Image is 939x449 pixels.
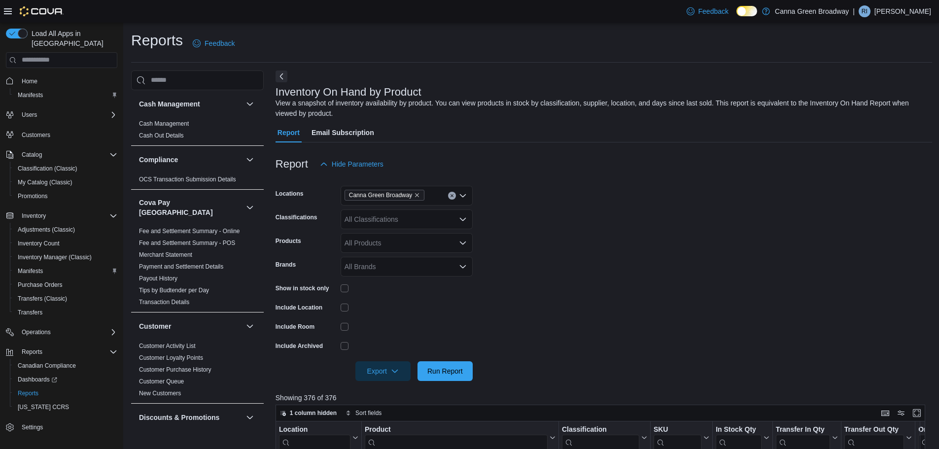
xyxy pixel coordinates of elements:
[139,99,200,109] h3: Cash Management
[14,163,117,174] span: Classification (Classic)
[18,226,75,234] span: Adjustments (Classic)
[10,175,121,189] button: My Catalog (Classic)
[22,328,51,336] span: Operations
[10,237,121,250] button: Inventory Count
[276,237,301,245] label: Products
[22,348,42,356] span: Reports
[844,425,904,434] div: Transfer Out Qty
[139,227,240,235] span: Fee and Settlement Summary - Online
[448,192,456,200] button: Clear input
[414,192,420,198] button: Remove Canna Green Broadway from selection in this group
[139,390,181,397] a: New Customers
[18,326,117,338] span: Operations
[139,263,223,271] span: Payment and Settlement Details
[14,251,96,263] a: Inventory Manager (Classic)
[18,109,117,121] span: Users
[14,265,47,277] a: Manifests
[459,263,467,271] button: Open list of options
[244,320,256,332] button: Customer
[18,192,48,200] span: Promotions
[139,321,242,331] button: Customer
[18,346,117,358] span: Reports
[244,154,256,166] button: Compliance
[22,77,37,85] span: Home
[18,129,117,141] span: Customers
[276,158,308,170] h3: Report
[2,325,121,339] button: Operations
[2,128,121,142] button: Customers
[139,287,209,294] a: Tips by Budtender per Day
[18,403,69,411] span: [US_STATE] CCRS
[417,361,473,381] button: Run Report
[18,295,67,303] span: Transfers (Classic)
[139,298,189,306] span: Transaction Details
[276,261,296,269] label: Brands
[18,165,77,173] span: Classification (Classic)
[18,240,60,247] span: Inventory Count
[459,215,467,223] button: Open list of options
[911,407,923,419] button: Enter fullscreen
[14,190,117,202] span: Promotions
[18,91,43,99] span: Manifests
[244,202,256,213] button: Cova Pay [GEOGRAPHIC_DATA]
[139,198,242,217] h3: Cova Pay [GEOGRAPHIC_DATA]
[22,131,50,139] span: Customers
[18,178,72,186] span: My Catalog (Classic)
[355,409,382,417] span: Sort fields
[14,293,71,305] a: Transfers (Classic)
[10,223,121,237] button: Adjustments (Classic)
[14,163,81,174] a: Classification (Classic)
[2,420,121,434] button: Settings
[14,89,47,101] a: Manifests
[139,343,196,349] a: Customer Activity List
[859,5,870,17] div: Raven Irwin
[18,129,54,141] a: Customers
[10,386,121,400] button: Reports
[22,423,43,431] span: Settings
[139,251,192,259] span: Merchant Statement
[10,189,121,203] button: Promotions
[10,88,121,102] button: Manifests
[14,251,117,263] span: Inventory Manager (Classic)
[14,374,61,385] a: Dashboards
[139,389,181,397] span: New Customers
[20,6,64,16] img: Cova
[683,1,732,21] a: Feedback
[139,132,184,139] a: Cash Out Details
[139,120,189,127] a: Cash Management
[139,263,223,270] a: Payment and Settlement Details
[776,425,830,434] div: Transfer In Qty
[10,162,121,175] button: Classification (Classic)
[244,98,256,110] button: Cash Management
[139,120,189,128] span: Cash Management
[10,250,121,264] button: Inventory Manager (Classic)
[2,74,121,88] button: Home
[139,275,177,282] a: Payout History
[276,213,317,221] label: Classifications
[10,400,121,414] button: [US_STATE] CCRS
[139,354,203,362] span: Customer Loyalty Points
[276,407,341,419] button: 1 column hidden
[312,123,374,142] span: Email Subscription
[18,109,41,121] button: Users
[14,238,117,249] span: Inventory Count
[139,342,196,350] span: Customer Activity List
[276,323,314,331] label: Include Room
[276,98,927,119] div: View a snapshot of inventory availability by product. You can view products in stock by classific...
[14,360,117,372] span: Canadian Compliance
[14,387,42,399] a: Reports
[853,5,855,17] p: |
[14,176,76,188] a: My Catalog (Classic)
[14,293,117,305] span: Transfers (Classic)
[14,238,64,249] a: Inventory Count
[562,425,639,434] div: Classification
[14,374,117,385] span: Dashboards
[189,34,239,53] a: Feedback
[18,326,55,338] button: Operations
[290,409,337,417] span: 1 column hidden
[2,209,121,223] button: Inventory
[736,6,757,16] input: Dark Mode
[349,190,413,200] span: Canna Green Broadway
